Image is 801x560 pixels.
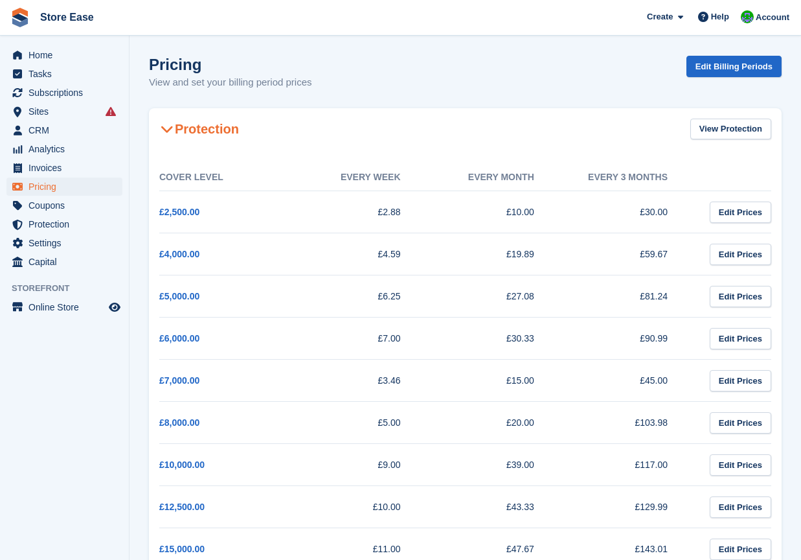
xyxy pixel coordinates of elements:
span: Protection [28,215,106,233]
img: Neal Smitheringale [741,10,754,23]
span: CRM [28,121,106,139]
span: Help [711,10,729,23]
td: £45.00 [560,360,694,402]
a: Edit Prices [710,244,771,265]
td: £39.00 [427,444,560,486]
td: £6.25 [293,275,426,318]
span: Tasks [28,65,106,83]
a: £4,000.00 [159,249,199,259]
a: menu [6,253,122,271]
a: Edit Prices [710,539,771,560]
th: Cover Level [159,164,293,191]
p: View and set your billing period prices [149,75,312,90]
td: £10.00 [293,486,426,528]
span: Account [756,11,789,24]
td: £30.33 [427,318,560,360]
td: £59.67 [560,233,694,275]
span: Pricing [28,178,106,196]
a: menu [6,121,122,139]
td: £43.33 [427,486,560,528]
a: Edit Prices [710,286,771,307]
span: Sites [28,102,106,121]
a: menu [6,84,122,102]
td: £9.00 [293,444,426,486]
td: £20.00 [427,402,560,444]
td: £129.99 [560,486,694,528]
span: Settings [28,234,106,252]
h2: Protection [159,121,239,137]
td: £15.00 [427,360,560,402]
a: Store Ease [35,6,99,28]
td: £4.59 [293,233,426,275]
a: menu [6,215,122,233]
a: menu [6,196,122,215]
a: menu [6,140,122,158]
td: £19.89 [427,233,560,275]
td: £2.88 [293,191,426,233]
a: £2,500.00 [159,207,199,217]
a: Edit Prices [710,370,771,391]
img: stora-icon-8386f47178a22dfd0bd8f6a31ec36ba5ce8667c1dd55bd0f319d3a0aa187defe.svg [10,8,30,27]
span: Home [28,46,106,64]
a: Edit Prices [710,412,771,434]
a: Edit Prices [710,328,771,349]
td: £3.46 [293,360,426,402]
a: £7,000.00 [159,375,199,386]
a: £6,000.00 [159,333,199,344]
span: Analytics [28,140,106,158]
a: Preview store [107,299,122,315]
h1: Pricing [149,56,312,73]
a: £5,000.00 [159,291,199,301]
th: Every 3 months [560,164,694,191]
td: £10.00 [427,191,560,233]
span: Capital [28,253,106,271]
a: Edit Prices [710,496,771,518]
th: Every week [293,164,426,191]
a: £10,000.00 [159,460,205,470]
span: Coupons [28,196,106,215]
td: £117.00 [560,444,694,486]
td: £7.00 [293,318,426,360]
span: Subscriptions [28,84,106,102]
td: £5.00 [293,402,426,444]
a: £15,000.00 [159,544,205,554]
td: £30.00 [560,191,694,233]
a: menu [6,102,122,121]
a: £8,000.00 [159,417,199,428]
a: menu [6,46,122,64]
td: £81.24 [560,275,694,318]
span: Storefront [12,282,129,295]
i: Smart entry sync failures have occurred [106,106,116,117]
span: Invoices [28,159,106,177]
a: menu [6,159,122,177]
a: menu [6,298,122,316]
th: Every month [427,164,560,191]
a: menu [6,178,122,196]
a: menu [6,65,122,83]
td: £90.99 [560,318,694,360]
a: menu [6,234,122,252]
a: £12,500.00 [159,502,205,512]
td: £103.98 [560,402,694,444]
a: Edit Billing Periods [686,56,782,77]
a: View Protection [690,119,771,140]
a: Edit Prices [710,202,771,223]
a: Edit Prices [710,454,771,476]
td: £27.08 [427,275,560,318]
span: Online Store [28,298,106,316]
span: Create [647,10,673,23]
